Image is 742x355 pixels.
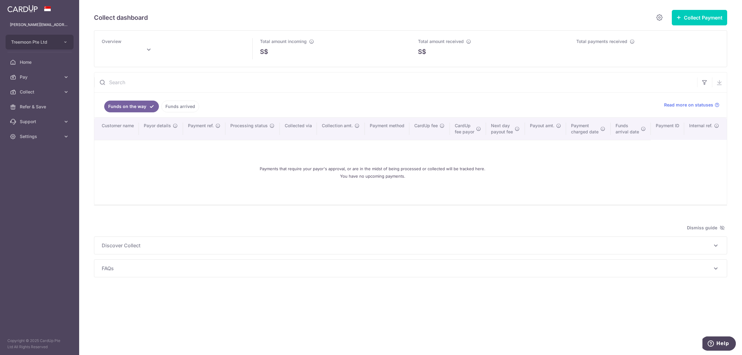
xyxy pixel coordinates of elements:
[144,123,171,129] span: Payor details
[260,47,268,56] span: S$
[20,133,61,140] span: Settings
[102,39,122,44] span: Overview
[687,224,725,232] span: Dismiss guide
[14,4,27,10] span: Help
[616,123,639,135] span: Funds arrival date
[7,5,38,12] img: CardUp
[20,89,61,95] span: Collect
[322,123,353,129] span: Collection amt.
[6,35,74,50] button: Treemoon Pte Ltd
[530,123,554,129] span: Payout amt.
[689,123,712,129] span: Internal ref.
[20,119,61,125] span: Support
[161,101,199,112] a: Funds arrived
[672,10,727,25] button: Collect Payment
[571,123,599,135] span: Payment charged date
[102,242,719,249] p: Discover Collect
[576,39,627,44] span: Total payments received
[230,123,268,129] span: Processing status
[702,336,736,352] iframe: Opens a widget where you can find more information
[94,72,697,92] input: Search
[664,102,719,108] a: Read more on statuses
[188,123,214,129] span: Payment ref.
[102,145,643,200] div: Payments that require your payor's approval, or are in the midst of being processed or collected ...
[104,101,159,112] a: Funds on the way
[414,123,438,129] span: CardUp fee
[651,118,684,140] th: Payment ID
[20,74,61,80] span: Pay
[94,118,139,140] th: Customer name
[418,39,464,44] span: Total amount received
[20,104,61,110] span: Refer & Save
[102,242,712,249] span: Discover Collect
[664,102,713,108] span: Read more on statuses
[11,39,57,45] span: Treemoon Pte Ltd
[260,39,307,44] span: Total amount incoming
[418,47,426,56] span: S$
[280,118,317,140] th: Collected via
[94,13,148,23] h5: Collect dashboard
[10,22,69,28] p: [PERSON_NAME][EMAIL_ADDRESS][DOMAIN_NAME]
[20,59,61,65] span: Home
[455,123,474,135] span: CardUp fee payor
[102,265,719,272] p: FAQs
[491,123,513,135] span: Next day payout fee
[102,265,712,272] span: FAQs
[365,118,409,140] th: Payment method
